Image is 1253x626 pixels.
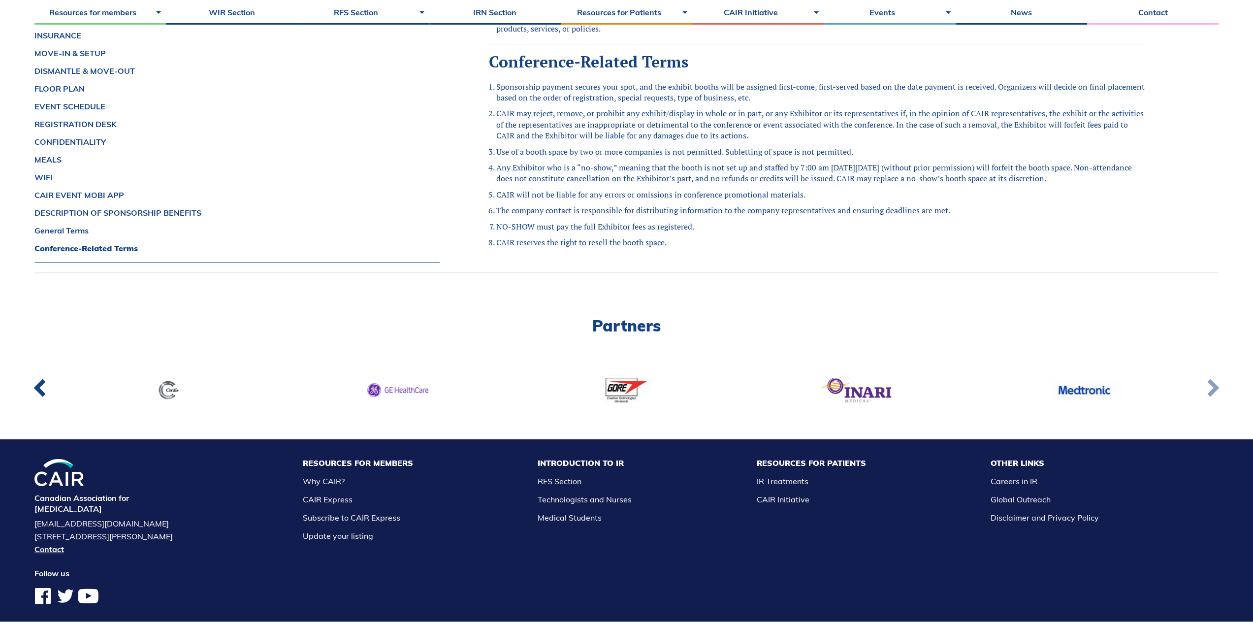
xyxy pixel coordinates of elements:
[34,318,1219,333] h2: Partners
[34,32,440,39] a: INSURANCE
[34,493,178,515] h4: Canadian Association for [MEDICAL_DATA]
[34,209,440,217] a: DESCRIPTION OF SPONSORSHIP BENEFITS
[34,138,440,146] a: CONFIDENTIALITY
[538,494,632,504] a: Technologists and Nurses
[489,51,688,72] strong: Conference-Related Terms
[34,173,440,181] a: WIFI
[34,156,440,164] a: MEALS
[34,568,178,579] h4: Follow us
[496,221,1145,232] li: NO-SHOW must pay the full Exhibitor fees as registered.
[496,146,1145,157] li: Use of a booth space by two or more companies is not permitted. Subletting of space is not permit...
[538,513,602,523] a: Medical Students
[34,191,440,199] a: CAIR EVENT MOBI APP
[34,545,178,553] a: Contact
[496,189,1145,200] li: CAIR will not be liable for any errors or omissions in conference promotional materials.
[34,459,84,486] img: CIRA
[991,513,1099,523] a: Disclaimer and Privacy Policy
[34,102,440,110] a: EVENT SCHEDULE
[991,476,1037,486] a: Careers in IR
[303,494,353,504] a: CAIR Express
[756,476,808,486] a: IR Treatments
[756,494,809,504] a: CAIR Initiative
[34,85,440,93] a: FLOOR PLAN
[496,108,1145,141] li: CAIR may reject, remove, or prohibit any exhibit/display in whole or in part, or any Exhibitor or...
[34,49,440,57] a: MOVE-IN & SETUP
[991,494,1051,504] a: Global Outreach
[303,513,400,523] a: Subscribe to CAIR Express
[34,244,440,252] a: Conference-Related Terms
[496,205,1145,216] li: The company contact is responsible for distributing information to the company representatives an...
[496,162,1145,184] li: Any Exhibitor who is a “no-show,” meaning that the booth is not set up and staffed by 7:00 am [DA...
[34,532,178,540] address: [STREET_ADDRESS][PERSON_NAME]
[496,237,1145,248] li: CAIR reserves the right to resell the booth space.
[34,67,440,75] a: DISMANTLE & MOVE-OUT
[496,81,1145,103] li: Sponsorship payment secures your spot, and the exhibit booths will be assigned first-come, first-...
[34,120,440,128] a: REGISTRATION DESK
[34,520,178,527] a: [EMAIL_ADDRESS][DOMAIN_NAME]
[303,476,345,486] a: Why CAIR?
[34,227,440,234] a: General Terms
[538,476,581,486] a: RFS Section
[303,531,373,541] a: Update your listing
